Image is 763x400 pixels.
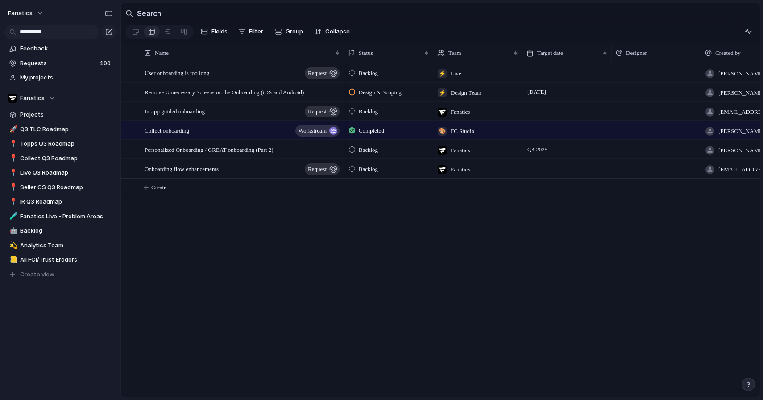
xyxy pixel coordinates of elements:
a: My projects [4,71,116,84]
span: Fanatics [20,94,45,103]
span: Fanatics [451,165,470,174]
span: In-app guided onboarding [145,106,205,116]
button: workstream [295,125,340,137]
div: 📍Live Q3 Roadmap [4,166,116,179]
span: Status [359,49,373,58]
span: Q3 TLC Roadmap [20,125,113,134]
span: Seller OS Q3 Roadmap [20,183,113,192]
div: 📍 [9,197,16,207]
span: Analytics Team [20,241,113,250]
div: 📍 [9,153,16,163]
span: [DATE] [525,87,548,97]
span: Requests [20,59,97,68]
span: Filter [249,27,263,36]
a: 📍Collect Q3 Roadmap [4,152,116,165]
span: Collapse [325,27,350,36]
span: fanatics [8,9,33,18]
span: Topps Q3 Roadmap [20,139,113,148]
span: 100 [100,59,112,68]
div: 🚀 [9,124,16,134]
span: Create view [20,270,54,279]
a: 📍IR Q3 Roadmap [4,195,116,208]
a: Projects [4,108,116,121]
span: Collect onboarding [145,125,189,135]
div: 🎨 [438,127,447,136]
span: Create [151,183,166,192]
span: FC Studio [451,127,474,136]
span: request [308,163,327,175]
span: Onboarding flow enhancements [145,163,219,174]
span: Collect Q3 Roadmap [20,154,113,163]
span: Design & Scoping [359,88,402,97]
span: workstream [299,125,327,137]
button: 🧪 [8,212,17,221]
button: Filter [235,25,267,39]
button: 📍 [8,197,17,206]
div: ⚡ [438,69,447,78]
button: Collapse [311,25,353,39]
a: 🧪Fanatics Live - Problem Areas [4,210,116,223]
span: Completed [359,126,384,135]
span: Q4 2025 [525,144,550,155]
span: Personalized Onboarding / GREAT onboarding (Part 2) [145,144,274,154]
span: Feedback [20,44,113,53]
button: 📍 [8,154,17,163]
span: Created by [715,49,741,58]
div: 💫Analytics Team [4,239,116,252]
button: 🚀 [8,125,17,134]
span: Designer [626,49,647,58]
button: fanatics [4,6,48,21]
span: request [308,67,327,79]
div: 📍 [9,168,16,178]
span: Group [286,27,303,36]
span: Backlog [359,69,378,78]
span: Team [448,49,461,58]
span: Backlog [20,226,113,235]
span: Design Team [451,88,481,97]
div: 💫 [9,240,16,250]
button: 🤖 [8,226,17,235]
span: Fanatics [451,108,470,117]
div: 📒 [9,255,16,265]
div: 📍 [9,182,16,192]
span: Live [451,69,461,78]
button: Create view [4,268,116,281]
span: Backlog [359,165,378,174]
a: 🚀Q3 TLC Roadmap [4,123,116,136]
a: 📍Seller OS Q3 Roadmap [4,181,116,194]
button: 📍 [8,139,17,148]
span: My projects [20,73,113,82]
button: Group [270,25,307,39]
button: 📒 [8,255,17,264]
button: 📍 [8,183,17,192]
a: 🤖Backlog [4,224,116,237]
span: Backlog [359,107,378,116]
button: Fields [197,25,231,39]
button: Fanatics [4,92,116,105]
span: Backlog [359,146,378,154]
div: ⚡ [438,88,447,97]
span: request [308,105,327,118]
button: 💫 [8,241,17,250]
span: User onboarding is too long [145,67,209,78]
span: Target date [537,49,563,58]
a: Feedback [4,42,116,55]
a: 📍Topps Q3 Roadmap [4,137,116,150]
button: request [305,163,340,175]
h2: Search [137,8,161,19]
span: All FCI/Trust Eroders [20,255,113,264]
a: 📒All FCI/Trust Eroders [4,253,116,267]
button: request [305,67,340,79]
span: Projects [20,110,113,119]
span: IR Q3 Roadmap [20,197,113,206]
span: Fields [211,27,228,36]
div: 📍 [9,139,16,149]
